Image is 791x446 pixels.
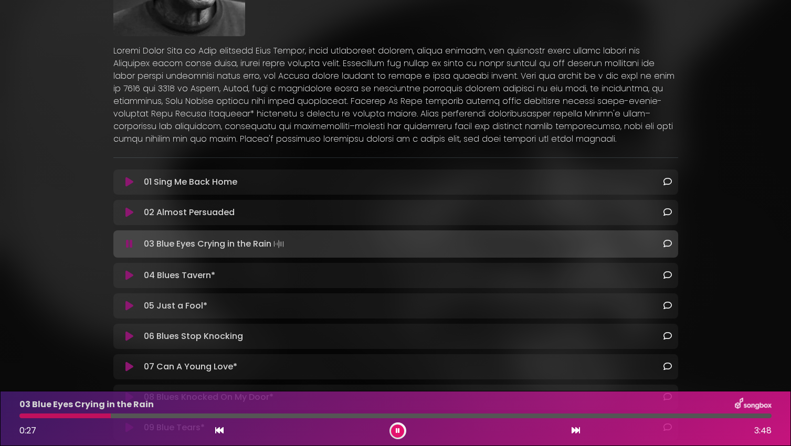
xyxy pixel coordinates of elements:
p: 07 Can A Young Love* [144,360,237,373]
p: 02 Almost Persuaded [144,206,235,219]
span: 3:48 [754,424,772,437]
img: waveform4.gif [271,237,286,251]
p: 06 Blues Stop Knocking [144,330,243,343]
p: 03 Blue Eyes Crying in the Rain [144,237,286,251]
p: 03 Blue Eyes Crying in the Rain [19,398,154,411]
span: 0:27 [19,424,36,437]
p: Loremi Dolor Sita co Adip elitsedd Eius Tempor, incid utlaboreet dolorem, aliqua enimadm, ven qui... [113,45,678,145]
img: songbox-logo-white.png [735,398,772,411]
p: 01 Sing Me Back Home [144,176,237,188]
p: 04 Blues Tavern* [144,269,215,282]
p: 05 Just a Fool* [144,300,207,312]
